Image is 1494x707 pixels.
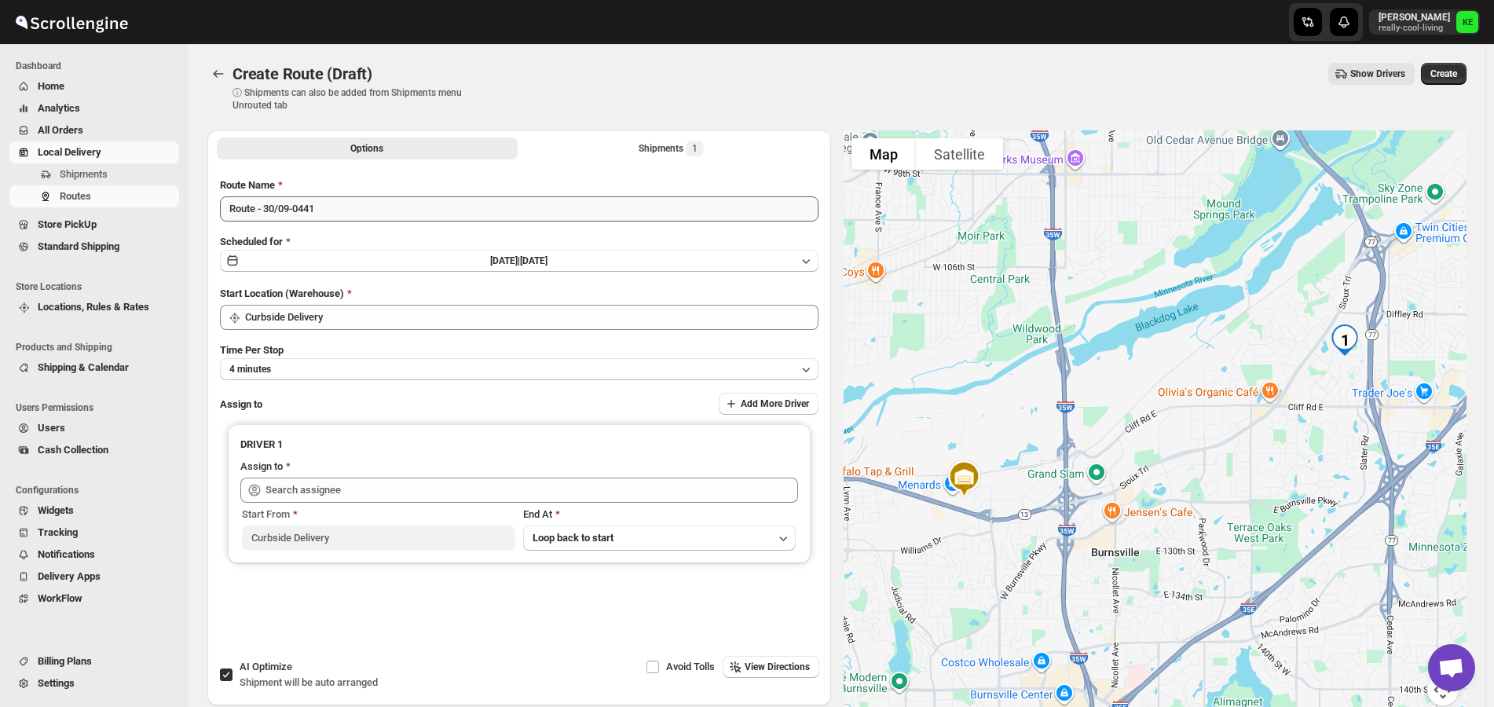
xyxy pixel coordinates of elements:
[1456,11,1478,33] span: Kermit Erickson
[692,142,698,155] span: 1
[38,570,101,582] span: Delivery Apps
[9,650,179,672] button: Billing Plans
[16,401,181,414] span: Users Permissions
[520,255,547,266] span: [DATE]
[523,507,796,522] div: End At
[1369,9,1480,35] button: User menu
[220,250,818,272] button: [DATE]|[DATE]
[265,478,798,503] input: Search assignee
[38,80,64,92] span: Home
[350,142,383,155] span: Options
[490,255,520,266] span: [DATE] |
[851,138,916,170] button: Show street map
[38,102,80,114] span: Analytics
[16,484,181,496] span: Configurations
[723,656,819,678] button: View Directions
[9,500,179,522] button: Widgets
[220,358,818,380] button: 4 minutes
[60,168,108,180] span: Shipments
[217,137,518,159] button: All Route Options
[9,163,179,185] button: Shipments
[220,344,284,356] span: Time Per Stop
[220,179,275,191] span: Route Name
[1379,11,1450,24] p: [PERSON_NAME]
[1328,63,1415,85] button: Show Drivers
[207,165,831,656] div: All Route Options
[38,655,92,667] span: Billing Plans
[9,357,179,379] button: Shipping & Calendar
[9,588,179,610] button: WorkFlow
[16,341,181,353] span: Products and Shipping
[38,218,97,230] span: Store PickUp
[240,459,283,474] div: Assign to
[38,548,95,560] span: Notifications
[233,86,480,112] p: ⓘ Shipments can also be added from Shipments menu Unrouted tab
[719,393,818,415] button: Add More Driver
[220,236,283,247] span: Scheduled for
[38,146,101,158] span: Local Delivery
[741,397,809,410] span: Add More Driver
[240,437,798,452] h3: DRIVER 1
[38,444,108,456] span: Cash Collection
[220,288,344,299] span: Start Location (Warehouse)
[60,190,91,202] span: Routes
[9,417,179,439] button: Users
[38,677,75,689] span: Settings
[1379,24,1450,33] p: really-cool-living
[666,661,715,672] span: Avoid Tolls
[207,63,229,85] button: Routes
[1421,63,1467,85] button: Create
[1427,674,1459,705] button: Map camera controls
[9,119,179,141] button: All Orders
[9,544,179,566] button: Notifications
[38,361,129,373] span: Shipping & Calendar
[38,124,83,136] span: All Orders
[9,75,179,97] button: Home
[38,301,149,313] span: Locations, Rules & Rates
[1463,17,1474,27] text: KE
[1430,68,1457,80] span: Create
[242,508,290,520] span: Start From
[521,137,822,159] button: Selected Shipments
[9,185,179,207] button: Routes
[533,532,613,544] span: Loop back to start
[220,398,262,410] span: Assign to
[9,296,179,318] button: Locations, Rules & Rates
[745,661,810,673] span: View Directions
[9,566,179,588] button: Delivery Apps
[523,526,796,551] button: Loop back to start
[9,522,179,544] button: Tracking
[38,592,82,604] span: WorkFlow
[916,138,1003,170] button: Show satellite imagery
[13,2,130,42] img: ScrollEngine
[240,661,292,672] span: AI Optimize
[240,676,378,688] span: Shipment will be auto arranged
[233,64,372,83] span: Create Route (Draft)
[245,305,818,330] input: Search location
[1350,68,1405,80] span: Show Drivers
[16,280,181,293] span: Store Locations
[38,240,119,252] span: Standard Shipping
[220,196,818,222] input: Eg: Bengaluru Route
[38,422,65,434] span: Users
[1428,644,1475,691] div: Open chat
[38,526,78,538] span: Tracking
[38,504,74,516] span: Widgets
[9,97,179,119] button: Analytics
[16,60,181,72] span: Dashboard
[9,672,179,694] button: Settings
[229,363,271,375] span: 4 minutes
[1323,318,1367,362] div: 1
[639,141,704,156] div: Shipments
[9,439,179,461] button: Cash Collection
